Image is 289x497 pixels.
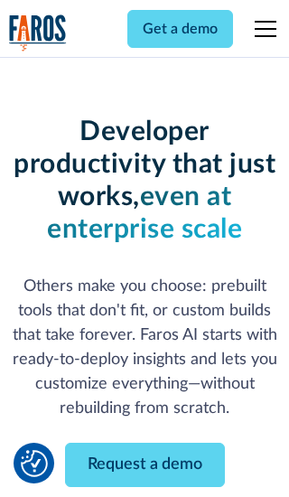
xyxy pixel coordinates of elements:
a: Request a demo [65,443,225,487]
div: menu [244,7,280,51]
a: home [9,14,67,52]
button: Cookie Settings [21,450,48,477]
p: Others make you choose: prebuilt tools that don't fit, or custom builds that take forever. Faros ... [9,275,281,421]
strong: even at enterprise scale [47,183,242,243]
img: Revisit consent button [21,450,48,477]
img: Logo of the analytics and reporting company Faros. [9,14,67,52]
strong: Developer productivity that just works, [14,118,275,211]
a: Get a demo [127,10,233,48]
